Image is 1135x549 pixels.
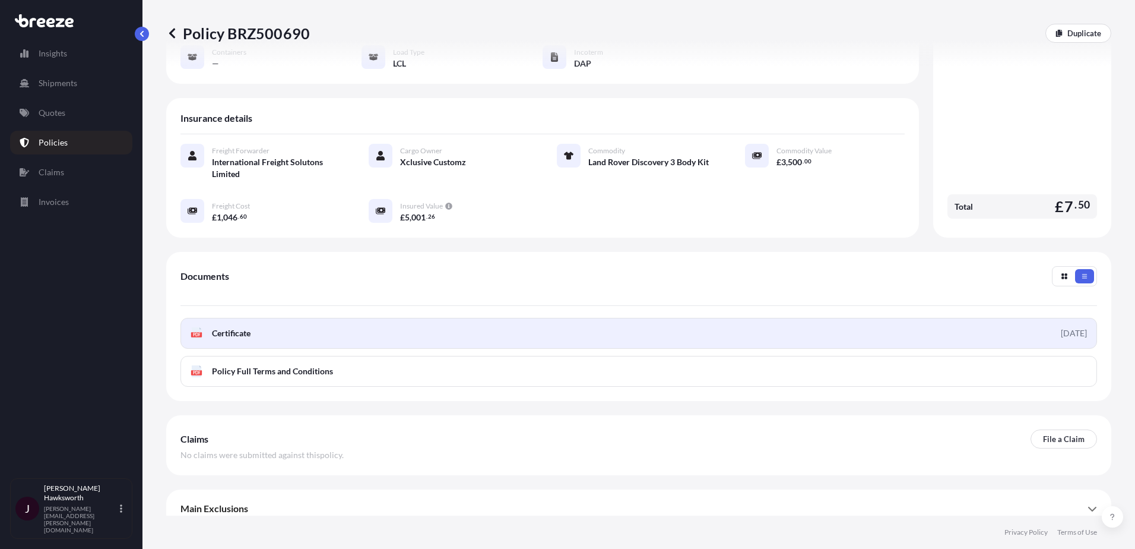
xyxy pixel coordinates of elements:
[212,327,251,339] span: Certificate
[44,484,118,503] p: [PERSON_NAME] Hawksworth
[10,160,132,184] a: Claims
[400,146,442,156] span: Cargo Owner
[955,201,973,213] span: Total
[217,213,221,222] span: 1
[39,107,65,119] p: Quotes
[426,214,427,219] span: .
[776,146,832,156] span: Commodity Value
[193,371,201,375] text: PDF
[400,213,405,222] span: £
[238,214,239,219] span: .
[1004,528,1048,537] a: Privacy Policy
[1067,27,1101,39] p: Duplicate
[25,503,30,515] span: J
[803,159,804,163] span: .
[1078,201,1090,209] span: 50
[1045,24,1111,43] a: Duplicate
[1057,528,1097,537] a: Terms of Use
[588,156,709,168] span: Land Rover Discovery 3 Body Kit
[1061,327,1087,339] div: [DATE]
[193,333,201,337] text: PDF
[786,158,788,166] span: ,
[39,166,64,178] p: Claims
[212,156,340,180] span: International Freight Solutons Limited
[223,213,237,222] span: 046
[212,365,333,377] span: Policy Full Terms and Conditions
[1074,201,1077,209] span: .
[781,158,786,166] span: 3
[212,201,250,211] span: Freight Cost
[212,146,270,156] span: Freight Forwarder
[788,158,802,166] span: 500
[180,270,229,282] span: Documents
[10,101,132,125] a: Quotes
[1064,199,1073,214] span: 7
[400,156,466,168] span: Xclusive Customz
[411,213,426,222] span: 001
[1031,430,1097,449] a: File a Claim
[776,158,781,166] span: £
[10,71,132,95] a: Shipments
[180,356,1097,387] a: PDFPolicy Full Terms and Conditions
[410,213,411,222] span: ,
[10,42,132,65] a: Insights
[180,494,1097,523] div: Main Exclusions
[804,159,811,163] span: 00
[1055,199,1064,214] span: £
[180,449,344,461] span: No claims were submitted against this policy .
[405,213,410,222] span: 5
[180,318,1097,349] a: PDFCertificate[DATE]
[39,137,68,149] p: Policies
[1043,433,1085,445] p: File a Claim
[10,190,132,214] a: Invoices
[166,24,310,43] p: Policy BRZ500690
[180,112,252,124] span: Insurance details
[180,503,248,515] span: Main Exclusions
[428,214,435,219] span: 26
[39,48,67,59] p: Insights
[39,196,69,208] p: Invoices
[588,146,625,156] span: Commodity
[180,433,208,445] span: Claims
[212,213,217,222] span: £
[44,505,118,534] p: [PERSON_NAME][EMAIL_ADDRESS][PERSON_NAME][DOMAIN_NAME]
[221,213,223,222] span: ,
[400,201,443,211] span: Insured Value
[240,214,247,219] span: 60
[39,77,77,89] p: Shipments
[10,131,132,154] a: Policies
